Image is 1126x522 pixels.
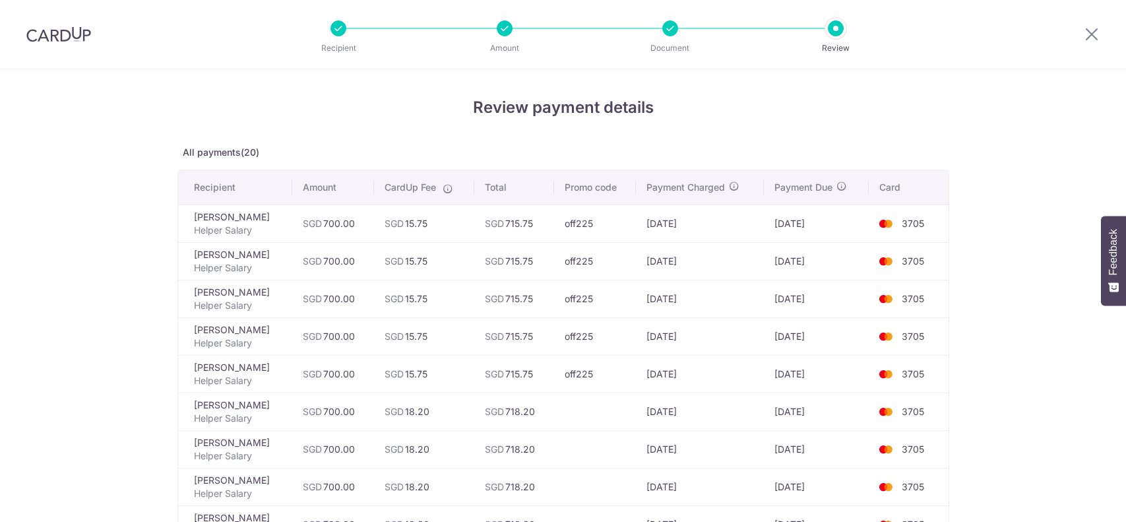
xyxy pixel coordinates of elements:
td: off225 [554,242,636,280]
th: Promo code [554,170,636,205]
span: 3705 [902,481,924,492]
th: Total [474,170,554,205]
p: Helper Salary [194,487,282,500]
img: <span class="translation_missing" title="translation missing: en.account_steps.new_confirm_form.b... [873,253,899,269]
span: SGD [303,406,322,417]
td: 700.00 [292,280,374,317]
td: [PERSON_NAME] [178,280,292,317]
span: Payment Due [774,181,832,194]
span: SGD [385,443,404,455]
td: [DATE] [764,468,869,506]
td: 700.00 [292,205,374,242]
span: 3705 [902,255,924,267]
th: Amount [292,170,374,205]
td: [PERSON_NAME] [178,468,292,506]
td: [DATE] [764,280,869,317]
td: off225 [554,280,636,317]
td: [DATE] [636,317,764,355]
td: [PERSON_NAME] [178,393,292,430]
p: Helper Salary [194,299,282,312]
td: [DATE] [764,355,869,393]
td: [DATE] [636,242,764,280]
img: <span class="translation_missing" title="translation missing: en.account_steps.new_confirm_form.b... [873,329,899,344]
td: 18.20 [374,468,474,506]
span: SGD [485,481,504,492]
span: 3705 [902,218,924,229]
td: [PERSON_NAME] [178,317,292,355]
img: <span class="translation_missing" title="translation missing: en.account_steps.new_confirm_form.b... [873,291,899,307]
span: 3705 [902,293,924,304]
p: Helper Salary [194,337,282,350]
span: SGD [303,293,322,304]
span: SGD [385,293,404,304]
img: <span class="translation_missing" title="translation missing: en.account_steps.new_confirm_form.b... [873,479,899,495]
td: 15.75 [374,355,474,393]
td: [PERSON_NAME] [178,430,292,468]
span: SGD [385,481,404,492]
td: 700.00 [292,242,374,280]
span: CardUp Fee [385,181,436,194]
td: [DATE] [636,280,764,317]
td: 700.00 [292,355,374,393]
td: [DATE] [764,242,869,280]
h4: Review payment details [177,96,949,119]
img: <span class="translation_missing" title="translation missing: en.account_steps.new_confirm_form.b... [873,366,899,382]
td: 715.75 [474,280,554,317]
td: 15.75 [374,205,474,242]
td: [DATE] [636,393,764,430]
p: Review [787,42,885,55]
span: SGD [485,406,504,417]
span: SGD [485,255,504,267]
td: 15.75 [374,317,474,355]
span: SGD [303,218,322,229]
td: 700.00 [292,317,374,355]
p: Helper Salary [194,412,282,425]
td: 700.00 [292,468,374,506]
th: Card [869,170,949,205]
td: 718.20 [474,430,554,468]
p: Helper Salary [194,261,282,275]
img: <span class="translation_missing" title="translation missing: en.account_steps.new_confirm_form.b... [873,216,899,232]
span: 3705 [902,368,924,379]
td: [DATE] [764,393,869,430]
td: 700.00 [292,393,374,430]
td: 18.20 [374,393,474,430]
td: 18.20 [374,430,474,468]
td: [DATE] [764,430,869,468]
span: SGD [385,331,404,342]
p: Recipient [290,42,387,55]
span: SGD [485,218,504,229]
td: [DATE] [636,205,764,242]
button: Feedback - Show survey [1101,216,1126,306]
p: All payments(20) [177,146,949,159]
th: Recipient [178,170,292,205]
td: 718.20 [474,393,554,430]
span: 3705 [902,443,924,455]
td: [DATE] [764,317,869,355]
td: 715.75 [474,242,554,280]
span: SGD [303,443,322,455]
td: [DATE] [636,430,764,468]
td: off225 [554,205,636,242]
span: SGD [385,368,404,379]
span: SGD [485,331,504,342]
span: Payment Charged [646,181,725,194]
p: Document [621,42,719,55]
td: 715.75 [474,355,554,393]
span: SGD [303,368,322,379]
td: [DATE] [764,205,869,242]
td: [PERSON_NAME] [178,242,292,280]
span: SGD [485,443,504,455]
span: SGD [385,218,404,229]
span: SGD [303,331,322,342]
td: [PERSON_NAME] [178,205,292,242]
p: Amount [456,42,553,55]
p: Helper Salary [194,374,282,387]
td: 718.20 [474,468,554,506]
td: [PERSON_NAME] [178,355,292,393]
span: 3705 [902,406,924,417]
td: off225 [554,355,636,393]
span: Feedback [1108,229,1119,275]
span: SGD [303,481,322,492]
td: 715.75 [474,205,554,242]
